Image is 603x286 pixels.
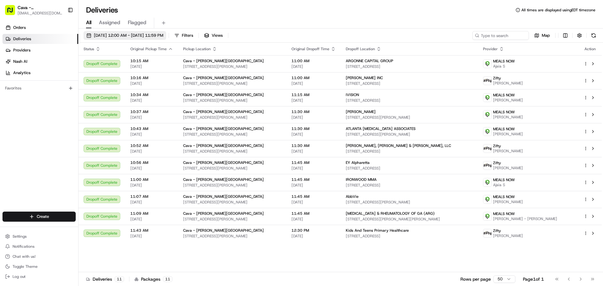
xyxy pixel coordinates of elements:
span: [DATE] [291,234,336,239]
span: [DATE] [291,81,336,86]
span: IRONWOOD MMA [346,177,377,182]
span: ATLANTA [MEDICAL_DATA] ASSOCIATES [346,126,416,131]
span: [PERSON_NAME][GEOGRAPHIC_DATA] [19,114,85,119]
span: ARGONNE CAPITAL GROUP [346,58,393,63]
button: Chat with us! [3,252,76,261]
div: 11 [163,276,172,282]
span: Assigned [99,19,120,26]
span: Original Pickup Time [130,46,167,51]
img: melas_now_logo.png [483,111,492,119]
img: melas_now_logo.png [483,94,492,102]
span: [PERSON_NAME][GEOGRAPHIC_DATA] [19,97,85,102]
span: All times are displayed using EDT timezone [521,8,595,13]
span: 10:56 AM [130,160,173,165]
span: 11:15 AM [291,92,336,97]
span: 11:30 AM [291,109,336,114]
span: [DATE] [130,200,173,205]
span: [STREET_ADDRESS] [346,234,473,239]
span: [PERSON_NAME] [493,233,523,238]
span: [STREET_ADDRESS] [346,166,473,171]
span: [PERSON_NAME] [493,165,523,170]
button: [DATE] 12:00 AM - [DATE] 11:59 PM [84,31,166,40]
button: Settings [3,232,76,241]
input: Clear [16,40,104,47]
a: Providers [3,45,78,55]
span: Cava - [PERSON_NAME][GEOGRAPHIC_DATA] [183,177,264,182]
div: Action [584,46,597,51]
span: [DATE] [291,166,336,171]
button: Notifications [3,242,76,251]
span: [DATE] [130,98,173,103]
span: 10:34 AM [130,92,173,97]
span: [STREET_ADDRESS][PERSON_NAME] [183,64,281,69]
button: Filters [171,31,196,40]
span: MEALS NOW [493,211,515,216]
div: We're available if you need us! [28,66,86,71]
span: 11:09 AM [130,211,173,216]
span: [DATE] [130,183,173,188]
span: 11:45 AM [291,211,336,216]
span: [STREET_ADDRESS][PERSON_NAME] [183,217,281,222]
span: [DATE] [130,149,173,154]
button: Start new chat [107,62,114,69]
span: Toggle Theme [13,264,38,269]
span: 11:45 AM [291,160,336,165]
span: [DATE] [130,81,173,86]
span: [STREET_ADDRESS][PERSON_NAME] [183,115,281,120]
span: [DATE] [130,166,173,171]
span: 11:07 AM [130,194,173,199]
input: Type to search [472,31,529,40]
div: 📗 [6,141,11,146]
span: [MEDICAL_DATA] & RHEUMATOLOGY OF GA (ARG) [346,211,435,216]
span: [DATE] [291,149,336,154]
span: 11:30 AM [291,143,336,148]
span: All [86,19,91,26]
span: [DATE] [291,98,336,103]
span: IVISION [346,92,359,97]
a: Analytics [3,68,78,78]
span: • [87,114,89,119]
img: melas_now_logo.png [483,178,492,186]
span: Zifty [493,228,501,233]
span: Cava - [PERSON_NAME][GEOGRAPHIC_DATA] [183,194,264,199]
button: Refresh [589,31,598,40]
div: Deliveries [86,276,124,282]
span: [DATE] [90,97,103,102]
img: melas_now_logo.png [483,195,492,203]
span: 11:00 AM [291,58,336,63]
span: 10:37 AM [130,109,173,114]
span: MEALS NOW [493,127,515,132]
span: Pylon [62,156,76,160]
span: [STREET_ADDRESS][PERSON_NAME] [346,200,473,205]
img: melas_now_logo.png [483,127,492,136]
span: 10:16 AM [130,75,173,80]
span: Cava - [PERSON_NAME][GEOGRAPHIC_DATA] [183,211,264,216]
span: 10:15 AM [130,58,173,63]
span: [DATE] 12:00 AM - [DATE] 11:59 PM [94,33,163,38]
span: EY Alpharetta [346,160,370,165]
span: Status [84,46,94,51]
span: Flagged [128,19,146,26]
span: 11:00 AM [291,75,336,80]
span: Original Dropoff Time [291,46,329,51]
span: Cava - [PERSON_NAME][GEOGRAPHIC_DATA] [183,58,264,63]
span: Create [37,214,49,219]
span: [STREET_ADDRESS] [346,81,473,86]
span: Provider [483,46,498,51]
span: [PERSON_NAME] [493,199,523,204]
img: 1736555255976-a54dd68f-1ca7-489b-9aae-adbdc363a1c4 [6,60,18,71]
span: [STREET_ADDRESS] [346,149,473,154]
span: 10:43 AM [130,126,173,131]
span: Ajaia S [493,64,515,69]
a: 💻API Documentation [51,138,103,149]
span: [DATE] [130,234,173,239]
span: Chat with us! [13,254,35,259]
span: Zifty [493,160,501,165]
span: MEALS NOW [493,177,515,182]
span: MEALS NOW [493,93,515,98]
div: Favorites [3,83,76,93]
span: Ajaia S [493,182,515,187]
span: [PERSON_NAME] [493,81,523,86]
span: [DATE] [291,200,336,205]
button: Cava - [PERSON_NAME][GEOGRAPHIC_DATA][EMAIL_ADDRESS][DOMAIN_NAME] [3,3,65,18]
